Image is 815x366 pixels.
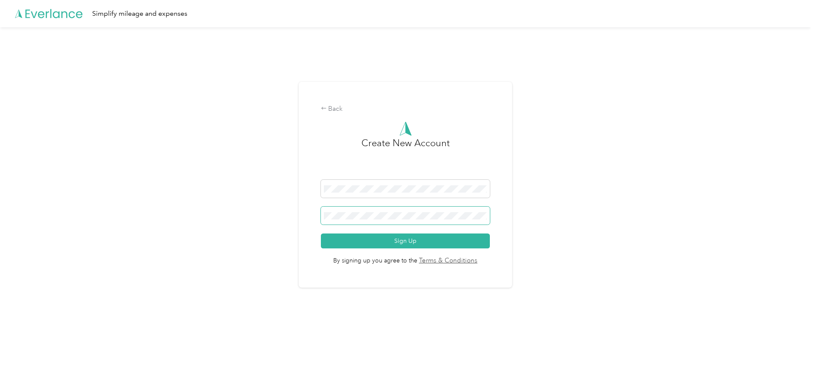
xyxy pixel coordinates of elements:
div: Simplify mileage and expenses [92,9,187,19]
div: Back [321,104,490,114]
button: Sign Up [321,233,490,248]
h3: Create New Account [361,136,450,180]
span: By signing up you agree to the [321,248,490,265]
a: Terms & Conditions [417,256,477,266]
